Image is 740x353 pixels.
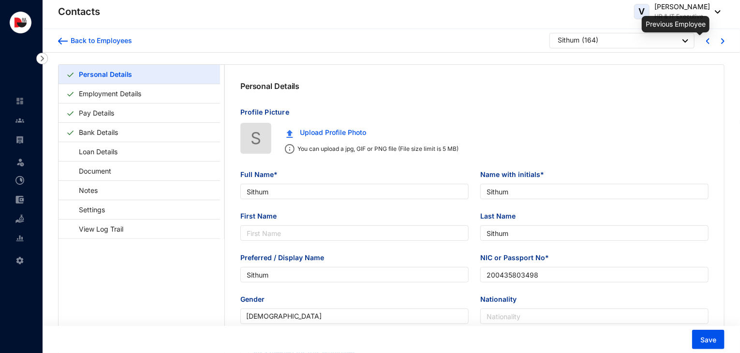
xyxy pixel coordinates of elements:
[8,130,31,149] li: Payroll
[480,294,523,305] label: Nationality
[66,161,115,181] a: Document
[240,225,469,241] input: First Name
[721,38,725,44] img: chevron-right-blue.16c49ba0fe93ddb13f341d83a2dbca89.svg
[639,7,645,16] span: V
[58,5,100,18] p: Contacts
[15,116,24,125] img: people-unselected.118708e94b43a90eceab.svg
[10,12,31,33] img: logo
[68,36,132,45] div: Back to Employees
[480,225,709,241] input: Last Name
[240,267,469,282] input: Preferred / Display Name
[15,97,24,105] img: home-unselected.a29eae3204392db15eaf.svg
[285,144,295,154] img: info.ad751165ce926853d1d36026adaaebbf.svg
[36,53,48,64] img: nav-icon-right.af6afadce00d159da59955279c43614e.svg
[480,267,709,282] input: NIC or Passport No*
[251,125,261,151] span: S
[75,64,136,84] a: Personal Details
[15,256,24,265] img: settings-unselected.1febfda315e6e19643a1.svg
[15,135,24,144] img: payroll-unselected.b590312f920e76f0c668.svg
[295,144,459,154] p: You can upload a jpg, GIF or PNG file (File size limit is 5 MB)
[654,12,710,21] p: HR & IT Executive
[480,211,522,221] label: Last Name
[15,157,25,167] img: leave-unselected.2934df6273408c3f84d9.svg
[75,122,122,142] a: Bank Details
[682,39,688,43] img: dropdown-black.8e83cc76930a90b1a4fdb6d089b7bf3a.svg
[710,10,721,14] img: dropdown-black.8e83cc76930a90b1a4fdb6d089b7bf3a.svg
[8,91,31,111] li: Home
[66,180,101,200] a: Notes
[66,200,108,220] a: Settings
[286,130,293,138] img: upload.c0f81fc875f389a06f631e1c6d8834da.svg
[8,190,31,209] li: Expenses
[15,234,24,243] img: report-unselected.e6a6b4230fc7da01f883.svg
[15,195,24,204] img: expense-unselected.2edcf0507c847f3e9e96.svg
[279,123,373,142] button: Upload Profile Photo
[246,309,463,324] span: Male
[480,309,709,324] input: Nationality
[642,16,710,32] div: Previous Employee
[240,294,271,305] label: Gender
[654,2,710,12] p: [PERSON_NAME]
[240,169,284,180] label: Full Name*
[240,80,299,92] p: Personal Details
[66,142,121,162] a: Loan Details
[480,169,551,180] label: Name with initials*
[8,229,31,248] li: Reports
[240,184,469,199] input: Full Name*
[240,252,331,263] label: Preferred / Display Name
[480,184,709,199] input: Name with initials*
[480,252,556,263] label: NIC or Passport No*
[692,330,725,349] button: Save
[240,211,283,221] label: First Name
[15,215,24,223] img: loan-unselected.d74d20a04637f2d15ab5.svg
[58,36,132,45] a: Back to Employees
[8,111,31,130] li: Contacts
[240,107,709,123] p: Profile Picture
[8,209,31,229] li: Loan
[582,35,598,47] p: ( 164 )
[300,127,366,138] span: Upload Profile Photo
[15,176,24,185] img: time-attendance-unselected.8aad090b53826881fffb.svg
[66,219,127,239] a: View Log Trail
[58,38,68,44] img: arrow-backward-blue.96c47016eac47e06211658234db6edf5.svg
[8,171,31,190] li: Time Attendance
[700,335,716,345] span: Save
[75,103,118,123] a: Pay Details
[75,84,145,103] a: Employment Details
[706,38,710,44] img: chevron-left-blue.0fda5800d0a05439ff8ddef8047136d5.svg
[558,35,579,45] div: Sithum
